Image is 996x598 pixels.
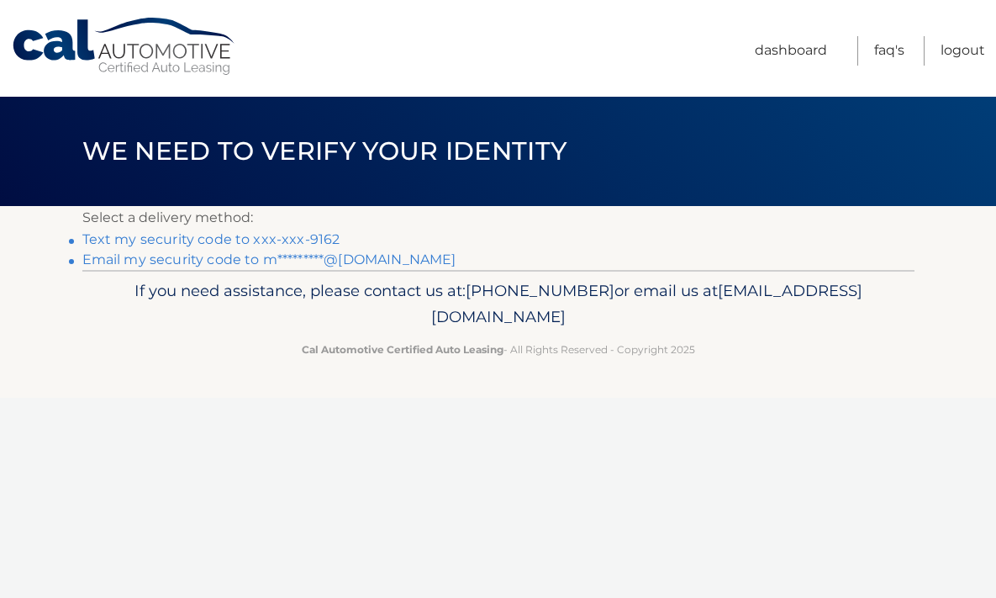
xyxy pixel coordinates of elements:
[82,135,567,167] span: We need to verify your identity
[93,278,904,331] p: If you need assistance, please contact us at: or email us at
[82,231,340,247] a: Text my security code to xxx-xxx-9162
[82,206,914,230] p: Select a delivery method:
[466,281,614,300] span: [PHONE_NUMBER]
[874,36,904,66] a: FAQ's
[941,36,985,66] a: Logout
[11,17,238,77] a: Cal Automotive
[302,343,503,356] strong: Cal Automotive Certified Auto Leasing
[755,36,827,66] a: Dashboard
[93,341,904,358] p: - All Rights Reserved - Copyright 2025
[82,251,456,267] a: Email my security code to m*********@[DOMAIN_NAME]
